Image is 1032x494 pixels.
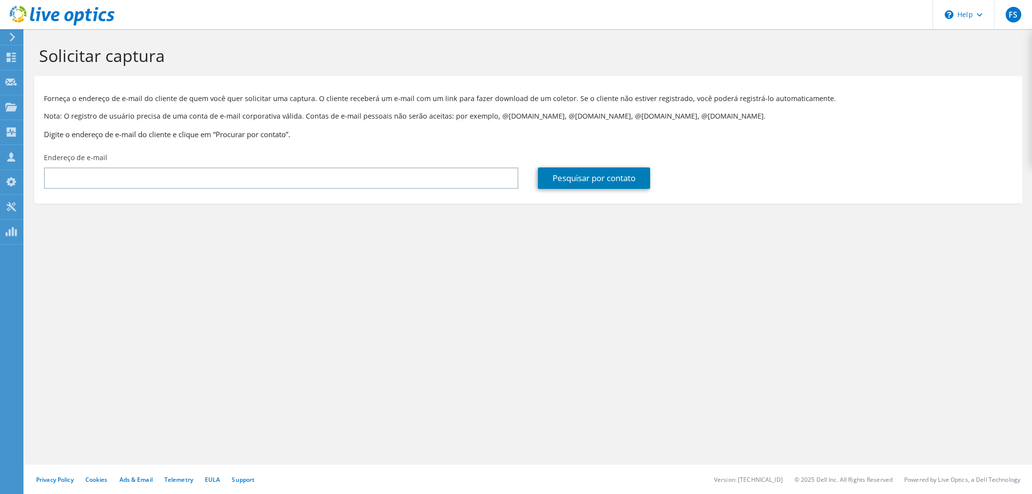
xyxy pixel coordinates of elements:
a: Cookies [85,475,108,484]
p: Forneça o endereço de e-mail do cliente de quem você quer solicitar uma captura. O cliente recebe... [44,93,1012,104]
h3: Digite o endereço de e-mail do cliente e clique em “Procurar por contato”. [44,129,1012,140]
a: Pesquisar por contato [538,167,650,189]
span: FS [1006,7,1021,22]
a: Ads & Email [119,475,153,484]
li: Version: [TECHNICAL_ID] [714,475,783,484]
li: Powered by Live Optics, a Dell Technology [904,475,1020,484]
label: Endereço de e-mail [44,153,107,163]
p: Nota: O registro de usuário precisa de uma conta de e-mail corporativa válida. Contas de e-mail p... [44,111,1012,122]
h1: Solicitar captura [39,45,1012,66]
svg: \n [945,10,953,19]
a: EULA [205,475,220,484]
a: Telemetry [164,475,193,484]
a: Privacy Policy [36,475,74,484]
li: © 2025 Dell Inc. All Rights Reserved [794,475,893,484]
a: Support [232,475,255,484]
